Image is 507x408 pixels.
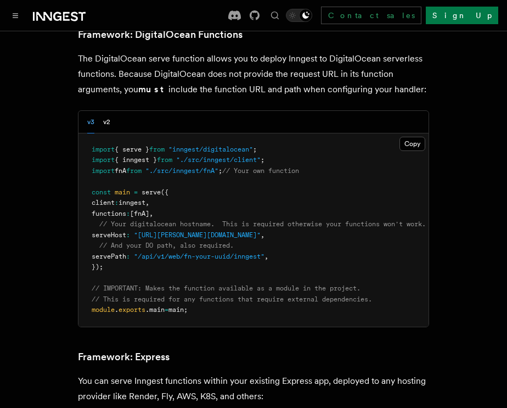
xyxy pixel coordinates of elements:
span: { inngest } [115,156,157,164]
span: inngest [119,199,145,206]
span: serve [142,188,161,196]
a: Framework: Express [78,349,170,365]
span: , [145,199,149,206]
span: servePath [92,253,126,260]
p: The DigitalOcean serve function allows you to deploy Inngest to DigitalOcean serverless functions... [78,51,429,97]
span: exports [119,306,145,314]
span: fnA [115,167,126,175]
span: , [261,231,264,239]
span: "./src/inngest/client" [176,156,261,164]
span: main; [168,306,188,314]
span: ; [218,167,222,175]
span: : [126,231,130,239]
button: Toggle dark mode [286,9,312,22]
span: ; [253,146,257,153]
span: = [134,188,138,196]
span: [fnA] [130,210,149,217]
p: You can serve Inngest functions within your existing Express app, deployed to any hosting provide... [78,373,429,404]
span: import [92,156,115,164]
span: import [92,146,115,153]
span: = [165,306,168,314]
a: Sign Up [426,7,498,24]
a: Contact sales [321,7,421,24]
span: : [126,210,130,217]
button: v3 [87,111,94,133]
span: import [92,167,115,175]
span: // Your digitalocean hostname. This is required otherwise your functions won't work. [99,220,426,228]
span: const [92,188,111,196]
span: serveHost [92,231,126,239]
button: Toggle navigation [9,9,22,22]
span: main [115,188,130,196]
button: Find something... [268,9,281,22]
span: ({ [161,188,168,196]
span: // This is required for any functions that require external dependencies. [92,295,372,303]
span: "[URL][PERSON_NAME][DOMAIN_NAME]" [134,231,261,239]
span: "./src/inngest/fnA" [145,167,218,175]
strong: must [138,84,168,94]
span: , [264,253,268,260]
span: // And your DO path, also required. [99,242,234,249]
span: functions [92,210,126,217]
span: }); [92,263,103,271]
button: Copy [399,137,425,151]
span: : [115,199,119,206]
span: . [115,306,119,314]
span: .main [145,306,165,314]
span: : [126,253,130,260]
span: from [126,167,142,175]
span: // Your own function [222,167,299,175]
span: // IMPORTANT: Makes the function available as a module in the project. [92,284,360,292]
span: module [92,306,115,314]
span: , [149,210,153,217]
span: "/api/v1/web/fn-your-uuid/inngest" [134,253,264,260]
span: client [92,199,115,206]
span: ; [261,156,264,164]
span: { serve } [115,146,149,153]
span: "inngest/digitalocean" [168,146,253,153]
a: Framework: DigitalOcean Functions [78,27,243,42]
span: from [157,156,172,164]
button: v2 [103,111,110,133]
span: from [149,146,165,153]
